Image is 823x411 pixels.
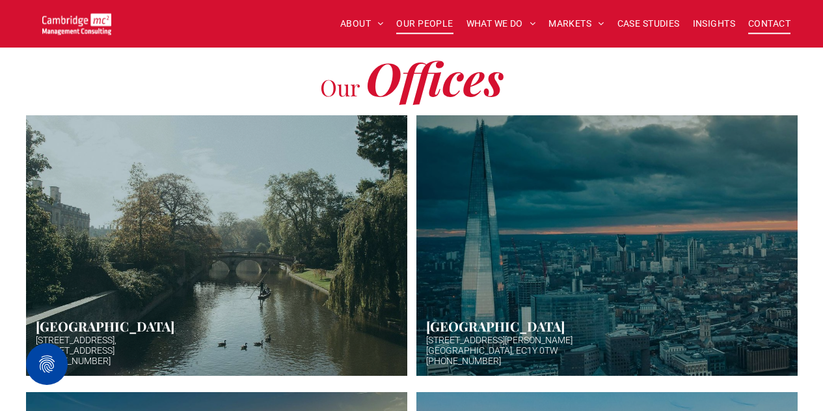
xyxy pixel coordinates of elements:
[460,14,543,34] a: WHAT WE DO
[320,72,360,102] span: Our
[26,115,407,376] a: Hazy afternoon photo of river and bridge in Cambridge. Punt boat in middle-distance. Trees either...
[742,14,797,34] a: CONTACT
[611,14,686,34] a: CASE STUDIES
[366,47,504,108] span: Offices
[42,15,111,29] a: Your Business Transformed | Cambridge Management Consulting
[542,14,610,34] a: MARKETS
[416,115,798,376] a: Aerial photo of Tower Bridge, London. Thames snakes into distance. Hazy background.
[686,14,742,34] a: INSIGHTS
[334,14,390,34] a: ABOUT
[396,14,453,34] span: OUR PEOPLE
[390,14,459,34] a: OUR PEOPLE
[42,13,111,35] img: Go to Homepage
